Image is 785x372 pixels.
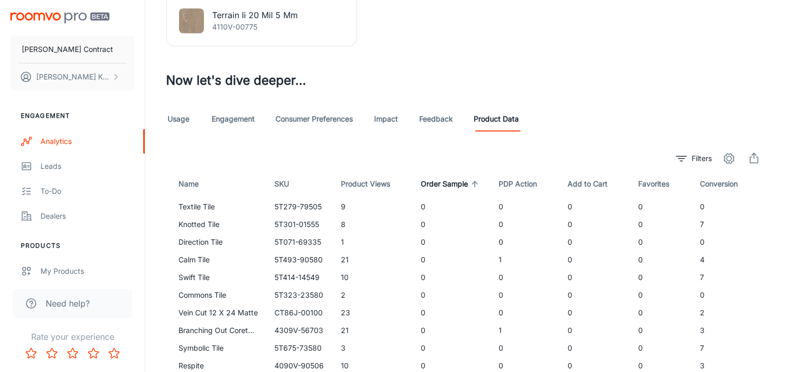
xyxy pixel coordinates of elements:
[266,322,333,339] td: 4309V-56703
[166,339,266,357] td: Symbolic Tile
[266,216,333,233] td: 5T301-01555
[212,107,255,131] a: Engagement
[10,63,134,90] button: [PERSON_NAME] Kagwisa
[559,304,630,322] td: 0
[22,44,113,55] p: [PERSON_NAME] Contract
[333,233,412,251] td: 1
[40,210,134,222] div: Dealers
[40,136,134,147] div: Analytics
[474,107,519,131] a: Product Data
[333,216,412,233] td: 8
[10,36,134,63] button: [PERSON_NAME] Contract
[40,185,134,197] div: To-do
[21,343,42,364] button: Rate 1 star
[673,150,714,167] button: filter
[40,161,134,172] div: Leads
[166,216,266,233] td: Knotted Tile
[266,304,333,322] td: CT86J-00100
[692,233,764,251] td: 0
[166,304,266,322] td: Vein Cut 12 X 24 Matte
[638,178,683,190] span: Favorites
[333,286,412,304] td: 2
[692,216,764,233] td: 7
[412,216,490,233] td: 0
[692,304,764,322] td: 2
[333,269,412,286] td: 10
[719,148,739,169] button: settings
[166,322,266,339] td: Branching Out Coretec 20 Mil
[274,178,302,190] span: SKU
[412,198,490,216] td: 0
[559,339,630,357] td: 0
[630,233,692,251] td: 0
[276,107,353,131] a: Consumer Preferences
[490,304,559,322] td: 0
[490,198,559,216] td: 0
[178,178,212,190] span: Name
[341,178,404,190] span: Product Views
[412,251,490,269] td: 0
[692,339,764,357] td: 7
[166,269,266,286] td: Swift Tile
[630,322,692,339] td: 0
[419,107,453,131] a: Feedback
[266,269,333,286] td: 5T414-14549
[490,233,559,251] td: 0
[490,339,559,357] td: 0
[559,198,630,216] td: 0
[559,269,630,286] td: 0
[412,322,490,339] td: 0
[692,153,712,164] p: Filters
[333,304,412,322] td: 23
[333,339,412,357] td: 3
[630,304,692,322] td: 0
[10,12,109,23] img: Roomvo PRO Beta
[692,198,764,216] td: 0
[630,216,692,233] td: 0
[166,107,191,131] a: Usage
[412,339,490,357] td: 0
[42,343,62,364] button: Rate 2 star
[166,71,764,90] h3: Now let's dive deeper...
[559,251,630,269] td: 0
[412,269,490,286] td: 0
[568,178,621,190] span: Add to Cart
[490,216,559,233] td: 0
[40,265,134,277] div: My Products
[559,233,630,251] td: 0
[166,251,266,269] td: Calm Tile
[490,322,559,339] td: 1
[559,216,630,233] td: 0
[490,251,559,269] td: 1
[412,304,490,322] td: 0
[692,251,764,269] td: 4
[8,330,136,343] p: Rate your experience
[166,286,266,304] td: Commons Tile
[490,286,559,304] td: 0
[412,233,490,251] td: 0
[62,343,83,364] button: Rate 3 star
[490,269,559,286] td: 0
[743,148,764,169] button: export
[630,286,692,304] td: 0
[212,21,298,33] p: 4110V-00775
[333,251,412,269] td: 21
[692,322,764,339] td: 3
[266,251,333,269] td: 5T493-90580
[46,297,90,310] span: Need help?
[559,286,630,304] td: 0
[266,233,333,251] td: 5T071-69335
[266,198,333,216] td: 5T279-79505
[743,148,764,169] span: Export CSV
[559,322,630,339] td: 0
[421,178,481,190] span: Order Sample
[104,343,125,364] button: Rate 5 star
[700,178,751,190] span: Conversion
[179,8,204,33] img: Terrain Ii 20 Mil 5 Mm
[266,339,333,357] td: 5T675-73580
[374,107,398,131] a: Impact
[83,343,104,364] button: Rate 4 star
[630,339,692,357] td: 0
[692,269,764,286] td: 7
[333,322,412,339] td: 21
